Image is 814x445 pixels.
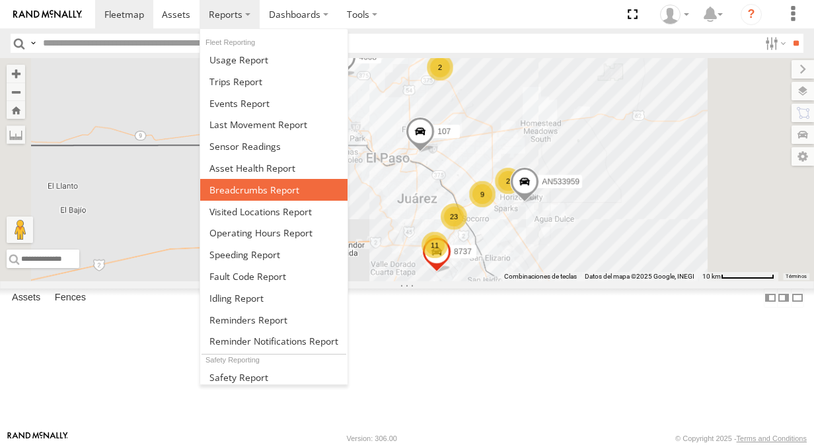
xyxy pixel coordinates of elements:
[675,434,807,442] div: © Copyright 2025 -
[655,5,694,24] div: eramir69 .
[7,83,25,101] button: Zoom out
[786,274,807,279] a: Términos
[777,289,790,308] label: Dock Summary Table to the Right
[347,434,397,442] div: Version: 306.00
[760,34,788,53] label: Search Filter Options
[741,4,762,25] i: ?
[200,114,348,135] a: Last Movement Report
[200,265,348,287] a: Fault Code Report
[200,179,348,201] a: Breadcrumbs Report
[200,244,348,265] a: Fleet Speed Report
[7,65,25,83] button: Zoom in
[200,366,348,388] a: Safety Report
[5,289,47,307] label: Assets
[28,34,38,53] label: Search Query
[200,49,348,71] a: Usage Report
[200,135,348,157] a: Sensor Readings
[200,222,348,244] a: Asset Operating Hours Report
[200,157,348,179] a: Asset Health Report
[702,273,721,280] span: 10 km
[7,125,25,144] label: Measure
[585,273,694,280] span: Datos del mapa ©2025 Google, INEGI
[469,181,496,207] div: 9
[48,289,92,307] label: Fences
[200,201,348,222] a: Visited Locations Report
[437,127,451,136] span: 107
[13,10,82,19] img: rand-logo.svg
[200,287,348,309] a: Idling Report
[698,272,778,281] button: Escala del mapa: 10 km por 77 píxeles
[454,247,472,256] span: 8737
[7,217,33,243] button: Arrastra al hombrecito al mapa para abrir Street View
[764,289,777,308] label: Dock Summary Table to the Left
[427,54,453,81] div: 2
[791,289,804,308] label: Hide Summary Table
[7,101,25,119] button: Zoom Home
[422,232,448,258] div: 11
[200,71,348,92] a: Trips Report
[7,432,68,445] a: Visit our Website
[792,147,814,166] label: Map Settings
[441,203,467,230] div: 23
[542,177,579,186] span: AN533959
[200,331,348,353] a: Service Reminder Notifications Report
[200,309,348,331] a: Reminders Report
[200,92,348,114] a: Full Events Report
[737,434,807,442] a: Terms and Conditions
[504,272,577,281] button: Combinaciones de teclas
[495,168,521,194] div: 2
